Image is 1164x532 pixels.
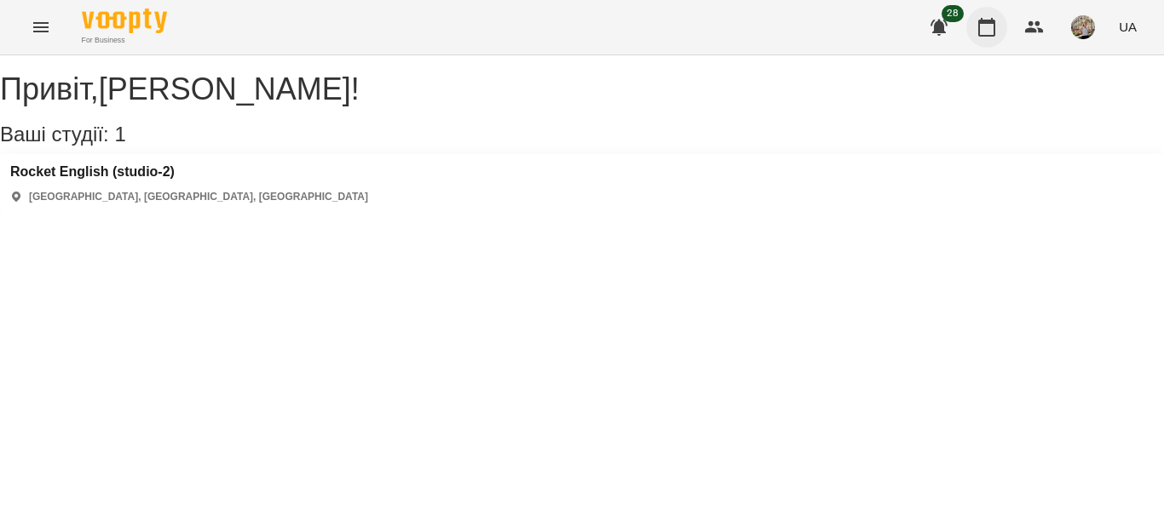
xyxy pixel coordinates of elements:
[1112,11,1144,43] button: UA
[82,35,167,46] span: For Business
[114,123,125,146] span: 1
[1119,18,1137,36] span: UA
[82,9,167,33] img: Voopty Logo
[942,5,964,22] span: 28
[1071,15,1095,39] img: 3b46f58bed39ef2acf68cc3a2c968150.jpeg
[20,7,61,48] button: Menu
[10,164,368,180] a: Rocket English (studio-2)
[29,190,368,204] p: [GEOGRAPHIC_DATA], [GEOGRAPHIC_DATA], [GEOGRAPHIC_DATA]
